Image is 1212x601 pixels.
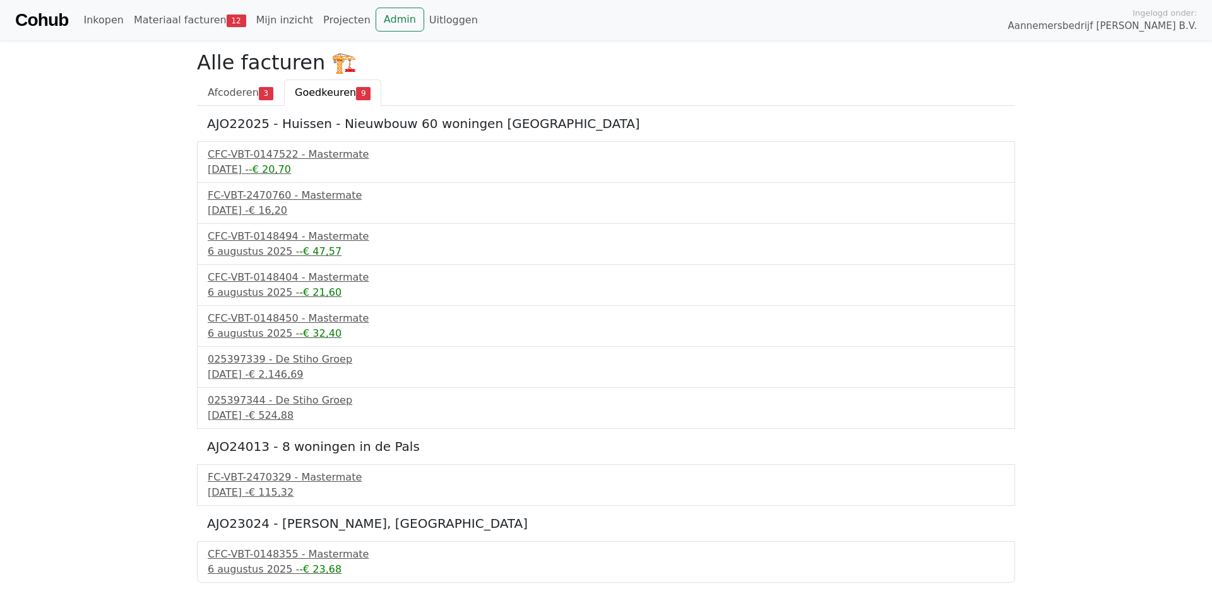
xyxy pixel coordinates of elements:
span: € 16,20 [249,204,287,216]
a: 025397344 - De Stiho Groep[DATE] -€ 524,88 [208,393,1004,423]
div: CFC-VBT-0148450 - Mastermate [208,311,1004,326]
div: 6 augustus 2025 - [208,244,1004,259]
span: Goedkeuren [295,86,356,98]
div: [DATE] - [208,408,1004,423]
div: CFC-VBT-0148355 - Mastermate [208,547,1004,562]
div: 025397339 - De Stiho Groep [208,352,1004,367]
span: € 2.146,69 [249,368,304,380]
span: -€ 47,57 [299,245,342,257]
span: Afcoderen [208,86,259,98]
a: Inkopen [78,8,128,33]
a: FC-VBT-2470329 - Mastermate[DATE] -€ 115,32 [208,470,1004,500]
a: Projecten [318,8,376,33]
a: Goedkeuren9 [284,79,381,106]
a: 025397339 - De Stiho Groep[DATE] -€ 2.146,69 [208,352,1004,382]
span: -€ 21,60 [299,286,342,298]
div: 6 augustus 2025 - [208,562,1004,577]
div: [DATE] - [208,485,1004,500]
span: 3 [259,87,273,100]
div: 6 augustus 2025 - [208,326,1004,341]
a: CFC-VBT-0148494 - Mastermate6 augustus 2025 --€ 47,57 [208,229,1004,259]
a: Admin [376,8,424,32]
div: [DATE] - [208,203,1004,218]
div: FC-VBT-2470760 - Mastermate [208,188,1004,203]
a: CFC-VBT-0148450 - Mastermate6 augustus 2025 --€ 32,40 [208,311,1004,341]
div: CFC-VBT-0148404 - Mastermate [208,270,1004,285]
div: [DATE] - [208,367,1004,382]
a: CFC-VBT-0148404 - Mastermate6 augustus 2025 --€ 21,60 [208,270,1004,300]
a: FC-VBT-2470760 - Mastermate[DATE] -€ 16,20 [208,188,1004,218]
div: CFC-VBT-0147522 - Mastermate [208,147,1004,162]
span: -€ 23,68 [299,563,342,575]
span: 12 [227,15,246,27]
div: CFC-VBT-0148494 - Mastermate [208,229,1004,244]
h2: Alle facturen 🏗️ [197,50,1015,74]
span: € 115,32 [249,486,294,498]
h5: AJO22025 - Huissen - Nieuwbouw 60 woningen [GEOGRAPHIC_DATA] [207,116,1005,131]
a: Cohub [15,5,68,35]
div: 025397344 - De Stiho Groep [208,393,1004,408]
span: -€ 20,70 [249,163,291,175]
a: Materiaal facturen12 [129,8,251,33]
h5: AJO24013 - 8 woningen in de Pals [207,439,1005,454]
a: CFC-VBT-0148355 - Mastermate6 augustus 2025 --€ 23,68 [208,547,1004,577]
div: 6 augustus 2025 - [208,285,1004,300]
a: Afcoderen3 [197,79,284,106]
h5: AJO23024 - [PERSON_NAME], [GEOGRAPHIC_DATA] [207,516,1005,531]
a: CFC-VBT-0147522 - Mastermate[DATE] --€ 20,70 [208,147,1004,177]
a: Mijn inzicht [251,8,319,33]
span: Aannemersbedrijf [PERSON_NAME] B.V. [1007,19,1197,33]
span: € 524,88 [249,409,294,421]
span: 9 [356,87,371,100]
a: Uitloggen [424,8,483,33]
div: FC-VBT-2470329 - Mastermate [208,470,1004,485]
span: Ingelogd onder: [1132,7,1197,19]
span: -€ 32,40 [299,327,342,339]
div: [DATE] - [208,162,1004,177]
